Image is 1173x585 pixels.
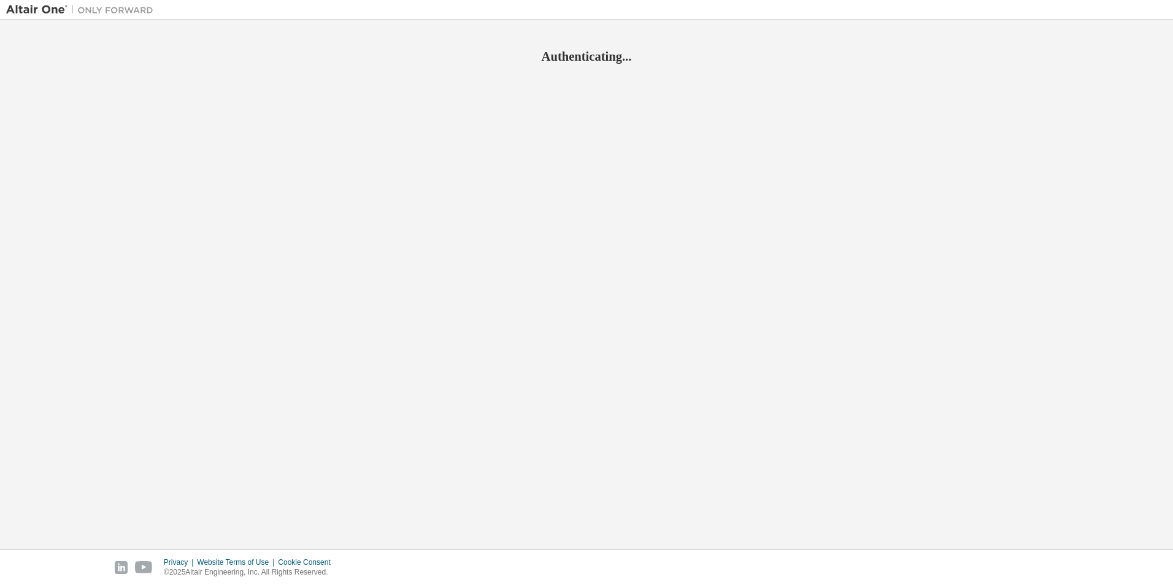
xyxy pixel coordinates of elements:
div: Cookie Consent [278,557,337,567]
img: linkedin.svg [115,561,128,574]
img: Altair One [6,4,160,16]
p: © 2025 Altair Engineering, Inc. All Rights Reserved. [164,567,338,578]
div: Privacy [164,557,197,567]
img: youtube.svg [135,561,153,574]
h2: Authenticating... [6,48,1167,64]
div: Website Terms of Use [197,557,278,567]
